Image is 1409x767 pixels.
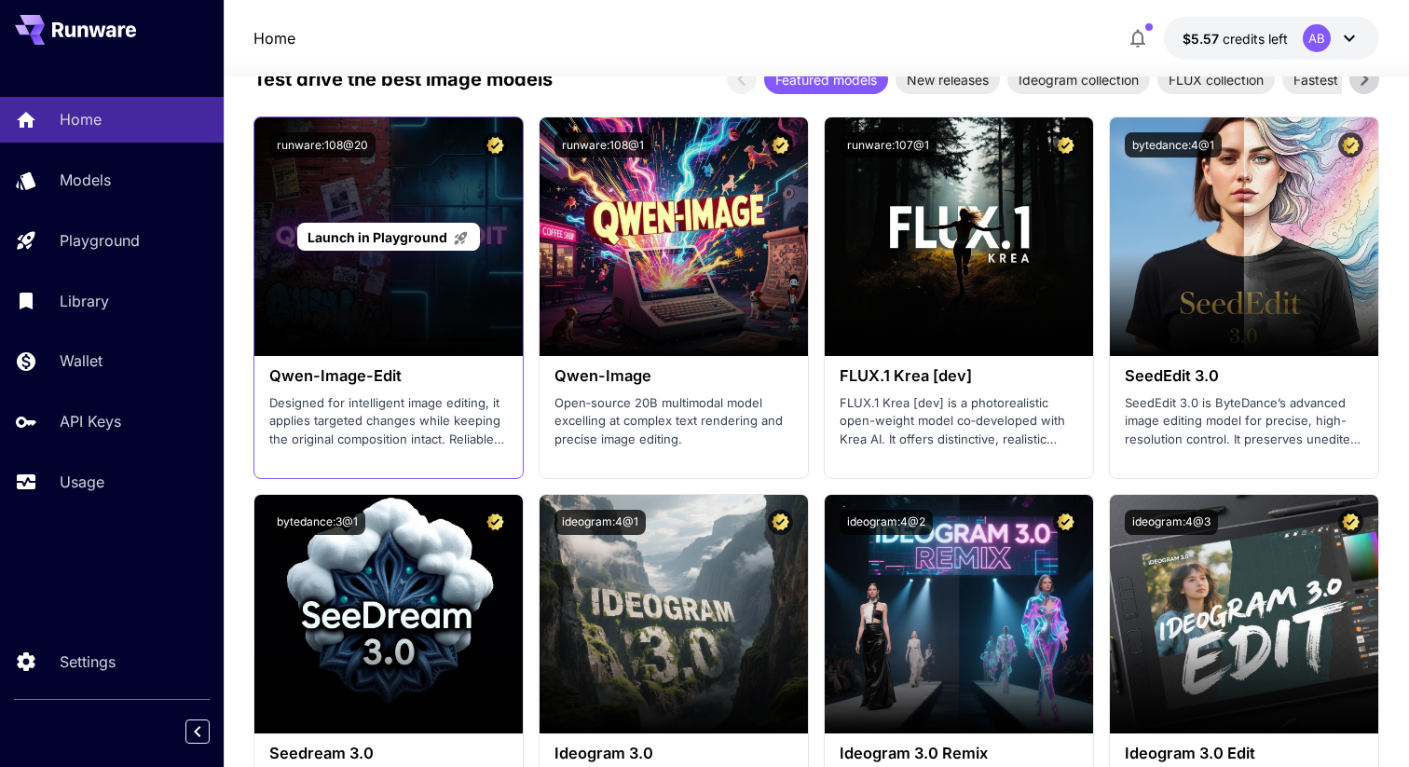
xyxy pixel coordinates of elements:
p: Test drive the best image models [253,65,553,93]
a: Launch in Playground [297,223,479,252]
button: Certified Model – Vetted for best performance and includes a commercial license. [483,132,508,158]
p: Models [60,169,111,191]
button: ideogram:4@2 [840,510,933,535]
button: $5.57291AB [1164,17,1379,60]
button: Certified Model – Vetted for best performance and includes a commercial license. [483,510,508,535]
h3: Ideogram 3.0 [554,745,793,762]
button: Certified Model – Vetted for best performance and includes a commercial license. [1053,510,1078,535]
h3: Seedream 3.0 [269,745,508,762]
span: Fastest models [1282,70,1397,89]
button: Certified Model – Vetted for best performance and includes a commercial license. [1338,510,1363,535]
h3: Ideogram 3.0 Edit [1125,745,1363,762]
img: alt [825,495,1093,733]
div: AB [1303,24,1331,52]
p: Settings [60,651,116,673]
h3: Ideogram 3.0 Remix [840,745,1078,762]
p: FLUX.1 Krea [dev] is a photorealistic open-weight model co‑developed with Krea AI. It offers dist... [840,394,1078,449]
nav: breadcrumb [253,27,295,49]
p: Playground [60,229,140,252]
div: Collapse sidebar [199,715,224,748]
img: alt [1110,117,1378,356]
div: Featured models [764,64,888,94]
div: Fastest models [1282,64,1397,94]
p: Library [60,290,109,312]
button: Certified Model – Vetted for best performance and includes a commercial license. [768,132,793,158]
div: FLUX collection [1157,64,1275,94]
div: Ideogram collection [1007,64,1150,94]
p: Designed for intelligent image editing, it applies targeted changes while keeping the original co... [269,394,508,449]
h3: Qwen-Image [554,367,793,385]
p: Home [60,108,102,130]
button: runware:108@1 [554,132,651,158]
p: SeedEdit 3.0 is ByteDance’s advanced image editing model for precise, high-resolution control. It... [1125,394,1363,449]
button: bytedance:3@1 [269,510,365,535]
p: Open‑source 20B multimodal model excelling at complex text rendering and precise image editing. [554,394,793,449]
span: Launch in Playground [308,229,447,245]
p: API Keys [60,410,121,432]
p: Usage [60,471,104,493]
button: Certified Model – Vetted for best performance and includes a commercial license. [768,510,793,535]
img: alt [540,117,808,356]
div: $5.57291 [1183,29,1288,48]
span: credits left [1223,31,1288,47]
img: alt [254,495,523,733]
span: Featured models [764,70,888,89]
button: Certified Model – Vetted for best performance and includes a commercial license. [1053,132,1078,158]
button: bytedance:4@1 [1125,132,1222,158]
button: runware:107@1 [840,132,937,158]
p: Wallet [60,349,103,372]
img: alt [825,117,1093,356]
span: FLUX collection [1157,70,1275,89]
div: New releases [896,64,1000,94]
button: ideogram:4@1 [554,510,646,535]
span: $5.57 [1183,31,1223,47]
button: Collapse sidebar [185,719,210,744]
h3: FLUX.1 Krea [dev] [840,367,1078,385]
span: Ideogram collection [1007,70,1150,89]
button: runware:108@20 [269,132,376,158]
img: alt [1110,495,1378,733]
button: Certified Model – Vetted for best performance and includes a commercial license. [1338,132,1363,158]
button: ideogram:4@3 [1125,510,1218,535]
img: alt [540,495,808,733]
a: Home [253,27,295,49]
h3: Qwen-Image-Edit [269,367,508,385]
span: New releases [896,70,1000,89]
h3: SeedEdit 3.0 [1125,367,1363,385]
